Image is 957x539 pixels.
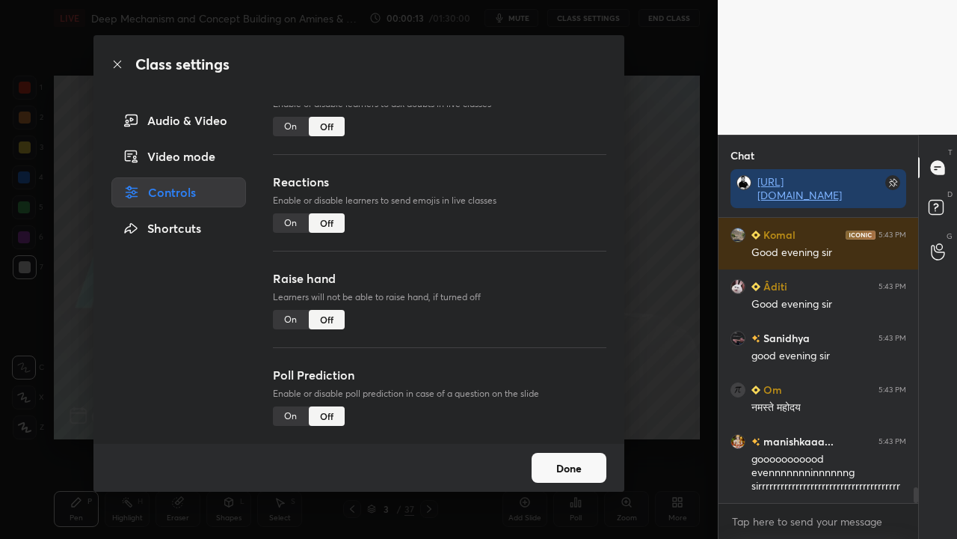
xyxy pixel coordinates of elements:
[730,434,745,449] img: de4c2c1dfd5a42e983c1d0adeeff9343.jpg
[273,173,606,191] h3: Reactions
[878,334,906,343] div: 5:43 PM
[736,175,751,190] img: ab04c598e4204a44b5a784646aaf9c50.jpg
[760,227,796,243] h6: Komal
[111,141,246,171] div: Video mode
[309,406,345,426] div: Off
[111,177,246,207] div: Controls
[760,278,787,294] h6: Âditi
[135,53,230,76] h2: Class settings
[718,218,918,503] div: grid
[751,438,760,446] img: no-rating-badge.077c3623.svg
[273,406,309,426] div: On
[273,117,309,136] div: On
[730,383,745,398] img: ea78e4e0f27c46e39491a2c1e2bf6cd0.png
[309,310,345,329] div: Off
[760,330,810,346] h6: Sanidhya
[273,310,309,329] div: On
[751,335,760,343] img: no-rating-badge.077c3623.svg
[730,279,745,294] img: 4cad6da4462546edb2ac6aa2eda96e3a.jpg
[760,382,782,398] h6: Om
[878,386,906,395] div: 5:43 PM
[309,117,345,136] div: Off
[111,106,246,135] div: Audio & Video
[757,174,842,202] a: [URL][DOMAIN_NAME]
[273,387,606,401] p: Enable or disable poll prediction in case of a question on the slide
[948,147,953,158] p: T
[751,349,906,364] div: good evening sir
[947,189,953,200] p: D
[751,297,906,312] div: Good evening sir
[760,433,834,449] h6: manishkaaa...
[273,366,606,384] h3: Poll Prediction
[751,452,906,494] div: gooooooooood evennnnnnninnnnnng sirrrrrrrrrrrrrrrrrrrrrrrrrrrrrrrrrrrrrr
[730,331,745,346] img: fdba32f1e0bc482aafd761833fdd1f67.png
[751,282,760,291] img: Learner_Badge_beginner_1_8b307cf2a0.svg
[751,246,906,261] div: Good evening sir
[846,231,876,240] img: iconic-dark.1390631f.png
[309,213,345,233] div: Off
[111,213,246,243] div: Shortcuts
[751,401,906,415] div: नमस्ते महोदय
[730,228,745,243] img: 5d98a840b08c49e1ad74865449caa96a.jpg
[878,437,906,446] div: 5:43 PM
[751,386,760,395] img: Learner_Badge_beginner_1_8b307cf2a0.svg
[878,231,906,240] div: 5:43 PM
[273,213,309,233] div: On
[273,290,606,304] p: Learners will not be able to raise hand, if turned off
[273,194,606,207] p: Enable or disable learners to send emojis in live classes
[947,231,953,242] p: G
[718,135,766,175] p: Chat
[273,269,606,287] h3: Raise hand
[751,231,760,240] img: Learner_Badge_beginner_1_8b307cf2a0.svg
[532,453,606,483] button: Done
[878,282,906,291] div: 5:43 PM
